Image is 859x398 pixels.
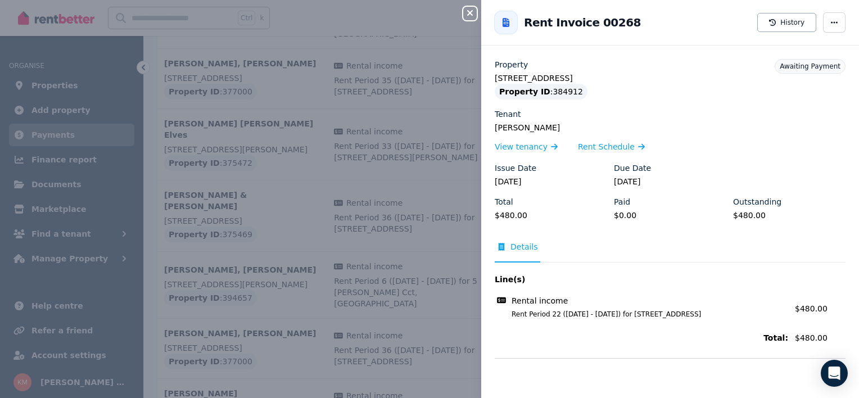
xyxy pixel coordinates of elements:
[512,295,568,306] span: Rental income
[578,141,645,152] a: Rent Schedule
[495,196,513,207] label: Total
[795,304,828,313] span: $480.00
[495,210,607,221] legend: $480.00
[495,332,788,343] span: Total:
[821,360,848,387] div: Open Intercom Messenger
[498,310,788,319] span: Rent Period 22 ([DATE] - [DATE]) for [STREET_ADDRESS]
[495,162,536,174] label: Issue Date
[495,59,528,70] label: Property
[733,210,846,221] legend: $480.00
[795,332,846,343] span: $480.00
[495,73,846,84] legend: [STREET_ADDRESS]
[495,108,521,120] label: Tenant
[495,122,846,133] legend: [PERSON_NAME]
[495,141,548,152] span: View tenancy
[614,162,651,174] label: Due Date
[510,241,538,252] span: Details
[495,176,607,187] legend: [DATE]
[780,62,840,70] span: Awaiting Payment
[733,196,781,207] label: Outstanding
[524,15,641,30] h2: Rent Invoice 00268
[614,196,630,207] label: Paid
[614,210,726,221] legend: $0.00
[495,84,587,99] div: : 384912
[495,141,558,152] a: View tenancy
[757,13,816,32] button: History
[495,241,846,263] nav: Tabs
[499,86,550,97] span: Property ID
[495,274,788,285] span: Line(s)
[578,141,635,152] span: Rent Schedule
[614,176,726,187] legend: [DATE]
